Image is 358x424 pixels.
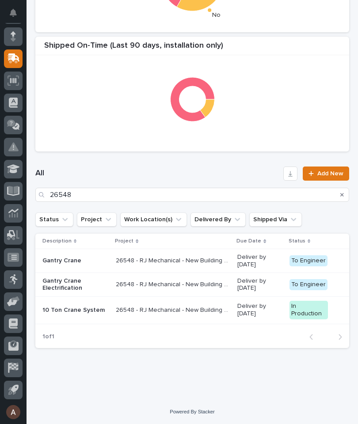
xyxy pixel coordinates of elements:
p: 10 Ton Crane System [42,307,109,314]
p: Description [42,236,72,246]
div: Notifications [11,9,23,23]
button: Next [326,333,349,341]
a: Add New [303,167,349,181]
h1: All [35,168,280,179]
input: Search [35,188,349,202]
tr: 10 Ton Crane System26548 - RJ Mechanical - New Building Crane Systems (Phase 3)26548 - RJ Mechani... [35,296,349,324]
p: 26548 - RJ Mechanical - New Building Crane Systems (Phase 3) [116,255,232,265]
button: Project [77,212,117,227]
button: Shipped Via [249,212,302,227]
button: Delivered By [190,212,246,227]
div: In Production [289,301,328,319]
a: Powered By Stacker [170,409,214,414]
tr: Gantry Crane Electrification26548 - RJ Mechanical - New Building Crane Systems (Phase 3)26548 - R... [35,273,349,296]
p: Deliver by [DATE] [237,303,282,318]
tr: Gantry Crane26548 - RJ Mechanical - New Building Crane Systems (Phase 3)26548 - RJ Mechanical - N... [35,249,349,273]
div: Shipped On-Time (Last 90 days, installation only) [35,41,349,56]
button: Notifications [4,4,23,22]
p: Project [115,236,133,246]
p: Due Date [236,236,261,246]
button: Back [302,333,326,341]
p: Gantry Crane [42,257,109,265]
p: 1 of 1 [35,326,61,348]
p: Deliver by [DATE] [237,277,282,292]
div: To Engineer [289,255,328,266]
p: 26548 - RJ Mechanical - New Building Crane Systems (Phase 3) [116,279,232,288]
p: Deliver by [DATE] [237,254,282,269]
div: To Engineer [289,279,328,290]
p: Status [289,236,305,246]
button: Work Location(s) [120,212,187,227]
p: 26548 - RJ Mechanical - New Building Crane Systems (Phase 3) [116,305,232,314]
button: users-avatar [4,403,23,421]
p: Gantry Crane Electrification [42,277,109,292]
span: Add New [317,170,343,177]
button: Status [35,212,73,227]
text: No [212,12,221,18]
